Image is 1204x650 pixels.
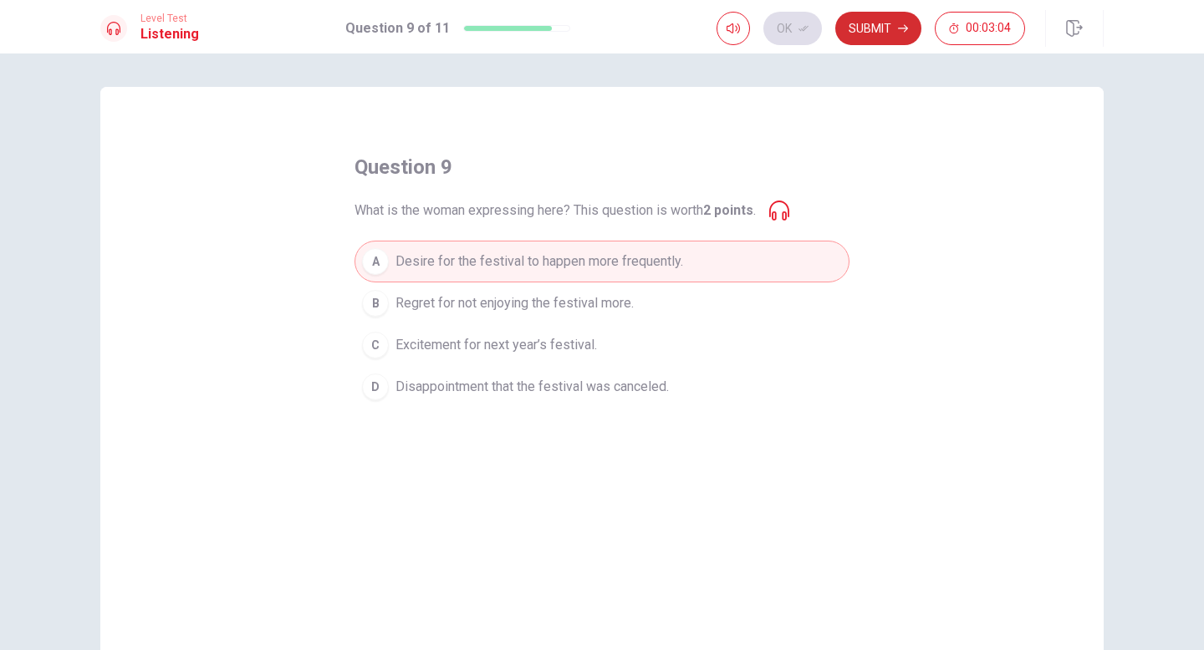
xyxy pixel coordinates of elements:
button: BRegret for not enjoying the festival more. [355,282,849,324]
span: Disappointment that the festival was canceled. [395,377,669,397]
h1: Question 9 of 11 [345,18,450,38]
button: Submit [835,12,921,45]
span: Regret for not enjoying the festival more. [395,293,634,313]
b: 2 points [703,202,753,218]
h1: Listening [140,24,199,44]
h4: question 9 [355,154,452,180]
span: What is the woman expressing here? This question is worth . [355,201,756,221]
span: Excitement for next year’s festival. [395,335,597,355]
button: 00:03:04 [935,12,1025,45]
div: D [362,373,389,400]
button: CExcitement for next year’s festival. [355,324,849,366]
span: 00:03:04 [966,22,1011,35]
button: ADesire for the festival to happen more frequently. [355,241,849,282]
div: A [362,248,389,275]
div: B [362,290,389,317]
span: Desire for the festival to happen more frequently. [395,251,683,272]
button: DDisappointment that the festival was canceled. [355,366,849,408]
div: C [362,332,389,358]
span: Level Test [140,13,199,24]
